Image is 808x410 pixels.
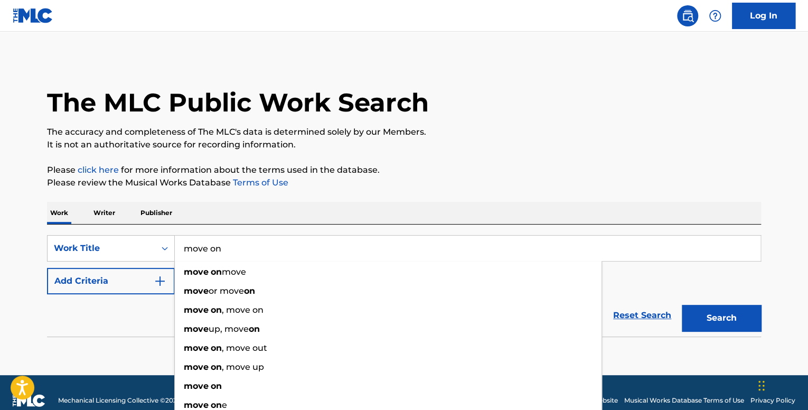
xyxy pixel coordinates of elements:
strong: on [211,343,222,353]
strong: on [211,381,222,391]
p: The accuracy and completeness of The MLC's data is determined solely by our Members. [47,126,761,138]
p: Please review the Musical Works Database [47,176,761,189]
p: It is not an authoritative source for recording information. [47,138,761,151]
strong: move [184,381,209,391]
span: or move [209,286,244,296]
strong: move [184,324,209,334]
a: Log In [732,3,795,29]
a: Musical Works Database Terms of Use [624,396,744,405]
strong: on [249,324,260,334]
strong: move [184,305,209,315]
strong: on [211,305,222,315]
h1: The MLC Public Work Search [47,87,429,118]
p: Please for more information about the terms used in the database. [47,164,761,176]
img: 9d2ae6d4665cec9f34b9.svg [154,275,166,287]
a: Reset Search [608,304,677,327]
button: Add Criteria [47,268,175,294]
span: Mechanical Licensing Collective © 2025 [58,396,181,405]
span: up, move [209,324,249,334]
strong: move [184,267,209,277]
img: logo [13,394,45,407]
a: Privacy Policy [750,396,795,405]
strong: on [211,267,222,277]
strong: move [184,286,209,296]
strong: on [211,400,222,410]
strong: move [184,343,209,353]
strong: move [184,362,209,372]
strong: move [184,400,209,410]
div: Drag [758,370,765,402]
span: , move out [222,343,267,353]
p: Publisher [137,202,175,224]
form: Search Form [47,235,761,337]
p: Writer [90,202,118,224]
button: Search [682,305,761,331]
img: search [681,10,694,22]
p: Work [47,202,71,224]
div: Work Title [54,242,149,255]
a: Terms of Use [231,178,288,188]
span: move [222,267,246,277]
img: MLC Logo [13,8,53,23]
strong: on [211,362,222,372]
div: Help [704,5,726,26]
a: Public Search [677,5,698,26]
span: , move up [222,362,264,372]
img: help [709,10,721,22]
span: , move on [222,305,264,315]
a: click here [78,165,119,175]
span: e [222,400,227,410]
strong: on [244,286,255,296]
iframe: Chat Widget [755,359,808,410]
